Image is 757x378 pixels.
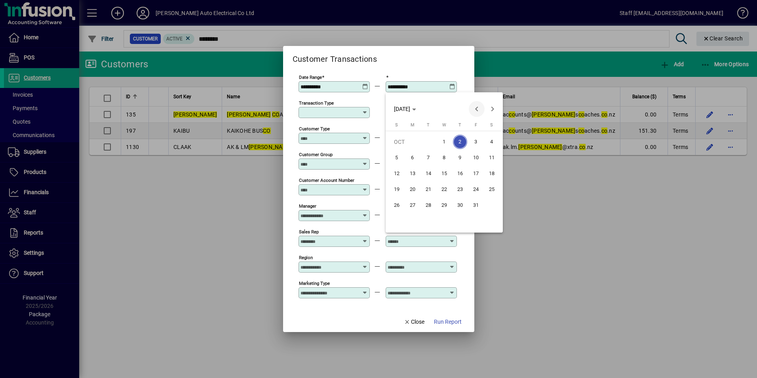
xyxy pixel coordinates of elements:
button: Tue Oct 28 2025 [420,197,436,213]
button: Thu Oct 23 2025 [452,181,468,197]
button: Thu Oct 30 2025 [452,197,468,213]
button: Thu Oct 16 2025 [452,166,468,181]
span: M [411,122,415,128]
span: 8 [437,151,451,165]
span: 17 [469,166,483,181]
button: Sat Oct 11 2025 [484,150,500,166]
span: 27 [405,198,420,212]
button: Fri Oct 17 2025 [468,166,484,181]
span: 2 [453,135,467,149]
span: 5 [390,151,404,165]
span: 12 [390,166,404,181]
span: 9 [453,151,467,165]
button: Sun Oct 12 2025 [389,166,405,181]
span: 29 [437,198,451,212]
span: W [442,122,446,128]
span: S [490,122,493,128]
span: T [458,122,461,128]
button: Tue Oct 21 2025 [420,181,436,197]
span: 16 [453,166,467,181]
span: 15 [437,166,451,181]
button: Tue Oct 14 2025 [420,166,436,181]
span: 10 [469,151,483,165]
span: [DATE] [394,106,410,112]
button: Next month [485,101,500,117]
button: Mon Oct 20 2025 [405,181,420,197]
span: 7 [421,151,436,165]
button: Mon Oct 13 2025 [405,166,420,181]
span: 6 [405,151,420,165]
button: Sat Oct 25 2025 [484,181,500,197]
button: Mon Oct 27 2025 [405,197,420,213]
td: OCT [389,134,436,150]
button: Fri Oct 03 2025 [468,134,484,150]
span: 28 [421,198,436,212]
button: Fri Oct 10 2025 [468,150,484,166]
span: 13 [405,166,420,181]
span: 18 [485,166,499,181]
span: 11 [485,151,499,165]
button: Fri Oct 31 2025 [468,197,484,213]
span: 20 [405,182,420,197]
button: Mon Oct 06 2025 [405,150,420,166]
span: T [427,122,430,128]
span: 24 [469,182,483,197]
button: Choose month and year [391,102,419,116]
button: Sun Oct 19 2025 [389,181,405,197]
button: Wed Oct 15 2025 [436,166,452,181]
span: 23 [453,182,467,197]
button: Sun Oct 26 2025 [389,197,405,213]
span: 3 [469,135,483,149]
button: Wed Oct 01 2025 [436,134,452,150]
span: 25 [485,182,499,197]
button: Fri Oct 24 2025 [468,181,484,197]
button: Sun Oct 05 2025 [389,150,405,166]
button: Sat Oct 18 2025 [484,166,500,181]
button: Wed Oct 29 2025 [436,197,452,213]
span: 4 [485,135,499,149]
span: 1 [437,135,451,149]
span: 31 [469,198,483,212]
span: F [475,122,477,128]
button: Thu Oct 09 2025 [452,150,468,166]
button: Wed Oct 08 2025 [436,150,452,166]
span: 22 [437,182,451,197]
span: 21 [421,182,436,197]
span: 14 [421,166,436,181]
button: Tue Oct 07 2025 [420,150,436,166]
span: S [395,122,398,128]
span: 30 [453,198,467,212]
button: Wed Oct 22 2025 [436,181,452,197]
span: 26 [390,198,404,212]
span: 19 [390,182,404,197]
button: Thu Oct 02 2025 [452,134,468,150]
button: Previous month [469,101,485,117]
button: Sat Oct 04 2025 [484,134,500,150]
